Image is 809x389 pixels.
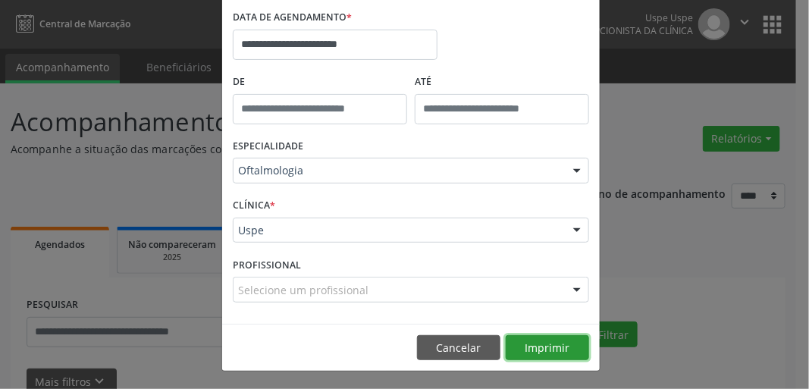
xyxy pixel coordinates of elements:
button: Cancelar [417,335,500,361]
span: Oftalmologia [238,163,558,178]
span: Uspe [238,223,558,238]
label: CLÍNICA [233,194,275,218]
span: Selecione um profissional [238,282,368,298]
button: Imprimir [506,335,589,361]
label: PROFISSIONAL [233,253,301,277]
label: ESPECIALIDADE [233,135,303,158]
label: ATÉ [415,71,589,94]
label: DATA DE AGENDAMENTO [233,6,352,30]
label: De [233,71,407,94]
